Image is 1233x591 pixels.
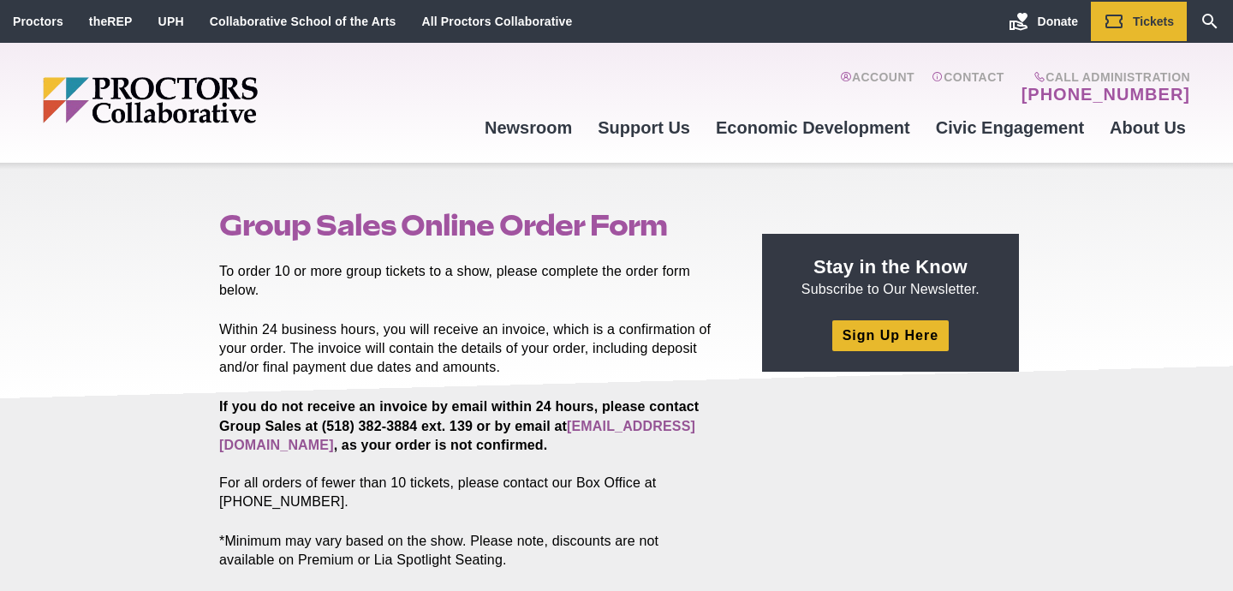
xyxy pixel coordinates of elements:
a: Tickets [1091,2,1187,41]
p: To order 10 or more group tickets to a show, please complete the order form below. [219,262,723,300]
span: Donate [1038,15,1078,28]
a: [PHONE_NUMBER] [1022,84,1190,104]
a: All Proctors Collaborative [421,15,572,28]
p: For all orders of fewer than 10 tickets, please contact our Box Office at [PHONE_NUMBER]. [219,397,723,510]
a: theREP [89,15,133,28]
a: Economic Development [703,104,923,151]
a: UPH [158,15,184,28]
a: Support Us [585,104,703,151]
a: Contact [932,70,1004,104]
a: [EMAIL_ADDRESS][DOMAIN_NAME] [219,419,695,452]
a: Account [840,70,914,104]
a: Civic Engagement [923,104,1097,151]
h1: Group Sales Online Order Form [219,209,723,242]
a: About Us [1097,104,1199,151]
p: Subscribe to Our Newsletter. [783,254,998,299]
span: Tickets [1133,15,1174,28]
a: Sign Up Here [832,320,949,350]
a: Donate [996,2,1091,41]
p: Within 24 business hours, you will receive an invoice, which is a confirmation of your order. The... [219,320,723,377]
a: Proctors [13,15,63,28]
a: Collaborative School of the Arts [210,15,396,28]
strong: Stay in the Know [813,256,968,278]
span: Call Administration [1016,70,1190,84]
a: Search [1187,2,1233,41]
strong: If you do not receive an invoice by email within 24 hours, please contact Group Sales at (518) 38... [219,399,699,451]
a: Newsroom [472,104,585,151]
img: Proctors logo [43,77,390,123]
